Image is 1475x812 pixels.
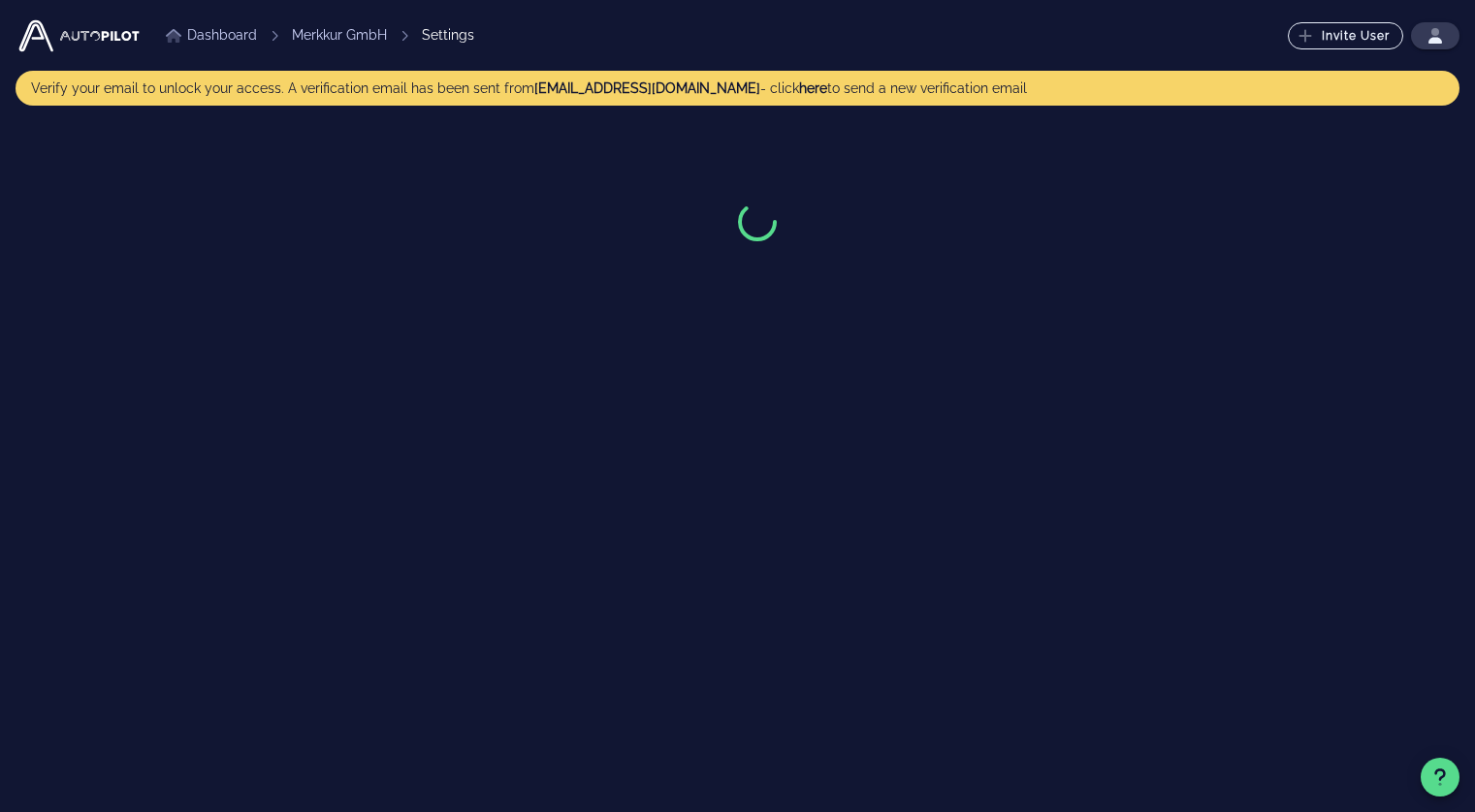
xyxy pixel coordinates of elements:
button: here [799,78,827,98]
a: Dashboard [166,25,257,46]
div: Settings [422,25,474,46]
img: Autopilot [16,16,143,55]
a: Merkkur GmbH [292,25,387,46]
div: Verify your email to unlock your access. A verification email has been sent from - click to send ... [31,78,1444,98]
strong: [EMAIL_ADDRESS][DOMAIN_NAME] [534,80,760,96]
button: Support [1421,758,1459,796]
button: Invite User [1288,22,1403,49]
span: Invite User [1301,28,1391,44]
